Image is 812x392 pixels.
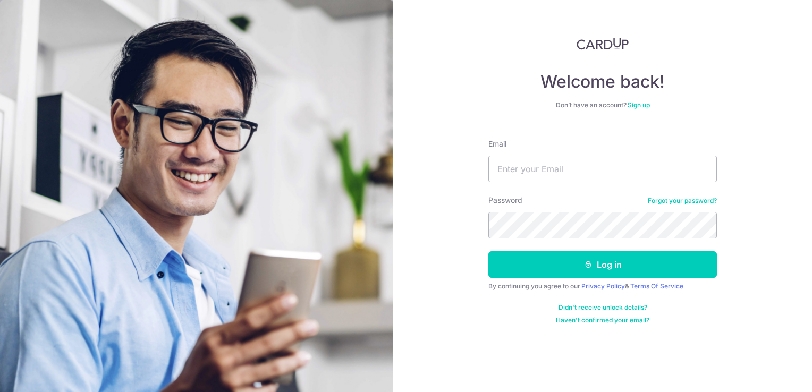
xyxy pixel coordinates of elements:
a: Privacy Policy [581,282,625,290]
a: Sign up [628,101,650,109]
a: Forgot your password? [648,197,717,205]
a: Terms Of Service [630,282,683,290]
button: Log in [488,251,717,278]
img: CardUp Logo [577,37,629,50]
label: Password [488,195,522,206]
label: Email [488,139,506,149]
div: Don’t have an account? [488,101,717,109]
div: By continuing you agree to our & [488,282,717,291]
a: Didn't receive unlock details? [559,303,647,312]
input: Enter your Email [488,156,717,182]
h4: Welcome back! [488,71,717,92]
a: Haven't confirmed your email? [556,316,649,325]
